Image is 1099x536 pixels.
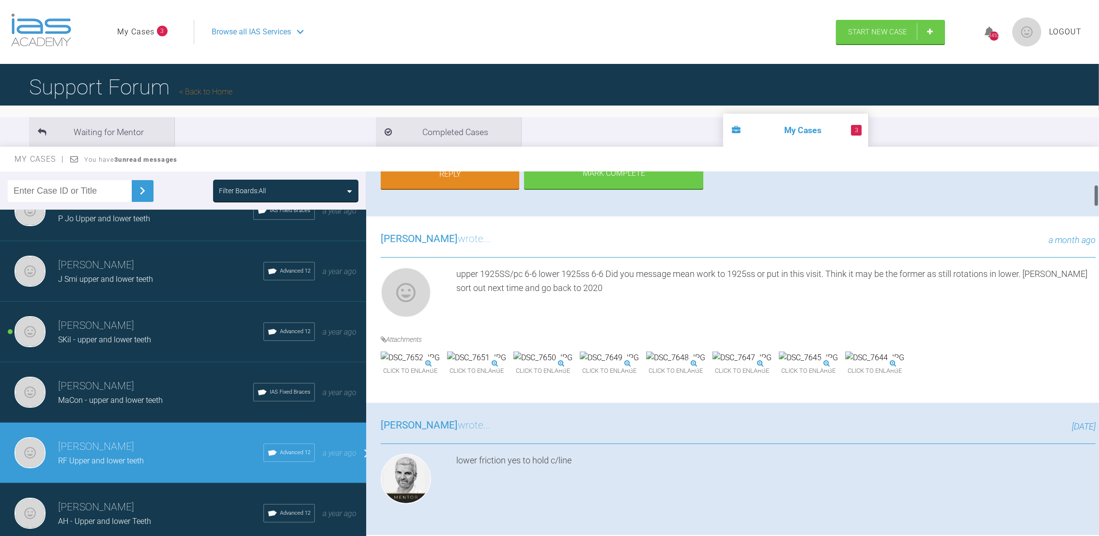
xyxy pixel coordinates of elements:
span: Advanced 12 [280,327,310,336]
span: a year ago [323,509,356,518]
a: My Cases [117,26,155,38]
img: Ross Hobson [381,454,431,504]
img: Neil Fearns [15,437,46,468]
img: chevronRight.28bd32b0.svg [135,183,150,199]
a: Reply [381,159,519,189]
span: You have [84,156,178,163]
span: SKil - upper and lower teeth [58,335,151,344]
span: IAS Fixed Braces [270,206,310,215]
h3: [PERSON_NAME] [58,439,263,455]
img: Neil Fearns [15,316,46,347]
span: Click to enlarge [779,364,838,379]
div: Filter Boards: All [219,185,266,196]
span: Advanced 12 [280,267,310,276]
h3: [PERSON_NAME] [58,378,253,395]
span: Click to enlarge [580,364,639,379]
span: a year ago [323,327,356,337]
span: RF Upper and lower teeth [58,456,144,465]
img: logo-light.3e3ef733.png [11,14,71,46]
img: DSC_7648.JPG [646,352,705,364]
a: Start New Case [836,20,945,44]
img: Neil Fearns [15,256,46,287]
h3: wrote... [381,231,491,247]
h3: [PERSON_NAME] [58,318,263,334]
span: Advanced 12 [280,448,310,457]
h4: Attachments [381,334,1096,345]
img: profile.png [1012,17,1041,46]
li: Waiting for Mentor [29,117,174,147]
span: [DATE] [1072,421,1096,431]
span: a month ago [1049,235,1096,245]
span: My Cases [15,154,64,164]
a: Logout [1049,26,1082,38]
span: P Jo Upper and lower teeth [58,214,150,223]
input: Enter Case ID or Title [8,180,132,202]
span: Click to enlarge [513,364,573,379]
img: DSC_7645.JPG [779,352,838,364]
div: Mark Complete [524,159,703,189]
span: J Smi upper and lower teeth [58,275,153,284]
span: Advanced 12 [280,509,310,518]
span: a year ago [323,448,356,458]
img: DSC_7649.JPG [580,352,639,364]
span: Browse all IAS Services [212,26,291,38]
img: Neil Fearns [15,498,46,529]
img: Neil Fearns [15,195,46,226]
span: Click to enlarge [447,364,506,379]
span: Start New Case [848,28,907,36]
span: 3 [851,125,862,136]
img: DSC_7651.JPG [447,352,506,364]
span: [PERSON_NAME] [381,233,458,245]
h1: Support Forum [29,70,232,104]
strong: 3 unread messages [114,156,177,163]
span: MaCon - upper and lower teeth [58,396,163,405]
img: DSC_7650.JPG [513,352,573,364]
div: 1410 [990,31,999,41]
span: Click to enlarge [712,364,772,379]
li: My Cases [723,114,868,147]
h3: [PERSON_NAME] [58,499,263,516]
span: IAS Fixed Braces [270,388,310,397]
img: Neil Fearns [381,267,431,318]
img: DSC_7644.JPG [845,352,904,364]
h3: wrote... [381,417,491,434]
span: Click to enlarge [381,364,440,379]
span: a year ago [323,267,356,276]
img: Neil Fearns [15,377,46,408]
div: lower friction yes to hold c/line [456,454,1096,508]
span: Click to enlarge [646,364,705,379]
span: AH - Upper and lower Teeth [58,517,151,526]
h3: [PERSON_NAME] [58,257,263,274]
span: [PERSON_NAME] [381,419,458,431]
li: Completed Cases [376,117,521,147]
img: DSC_7647.JPG [712,352,772,364]
span: Click to enlarge [845,364,904,379]
img: DSC_7652.JPG [381,352,440,364]
span: 3 [157,26,168,36]
div: upper 1925SS/pc 6-6 lower 1925ss 6-6 Did you message mean work to 1925ss or put in this visit. Th... [456,267,1096,322]
span: a year ago [323,388,356,397]
span: a year ago [323,206,356,215]
a: Back to Home [179,87,232,96]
